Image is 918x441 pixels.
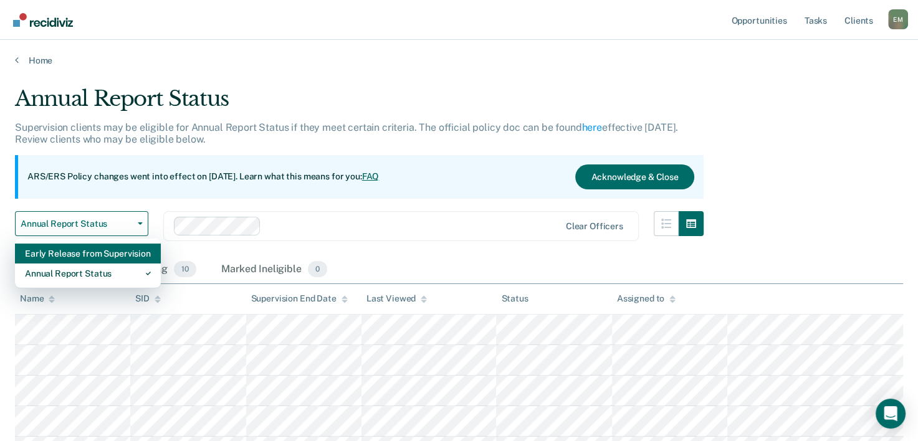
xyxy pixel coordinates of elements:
[15,211,148,236] button: Annual Report Status
[566,221,623,232] div: Clear officers
[362,171,380,181] a: FAQ
[366,293,427,304] div: Last Viewed
[617,293,676,304] div: Assigned to
[15,121,678,145] p: Supervision clients may be eligible for Annual Report Status if they meet certain criteria. The o...
[13,13,73,27] img: Recidiviz
[888,9,908,29] button: Profile dropdown button
[128,256,199,283] div: Pending10
[308,261,327,277] span: 0
[15,55,903,66] a: Home
[21,219,133,229] span: Annual Report Status
[135,293,161,304] div: SID
[219,256,330,283] div: Marked Ineligible0
[174,261,196,277] span: 10
[876,399,906,429] div: Open Intercom Messenger
[15,86,704,121] div: Annual Report Status
[888,9,908,29] div: E M
[501,293,528,304] div: Status
[582,121,602,133] a: here
[575,164,694,189] button: Acknowledge & Close
[27,171,379,183] p: ARS/ERS Policy changes went into effect on [DATE]. Learn what this means for you:
[25,244,151,263] div: Early Release from Supervision
[20,293,55,304] div: Name
[251,293,348,304] div: Supervision End Date
[25,263,151,283] div: Annual Report Status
